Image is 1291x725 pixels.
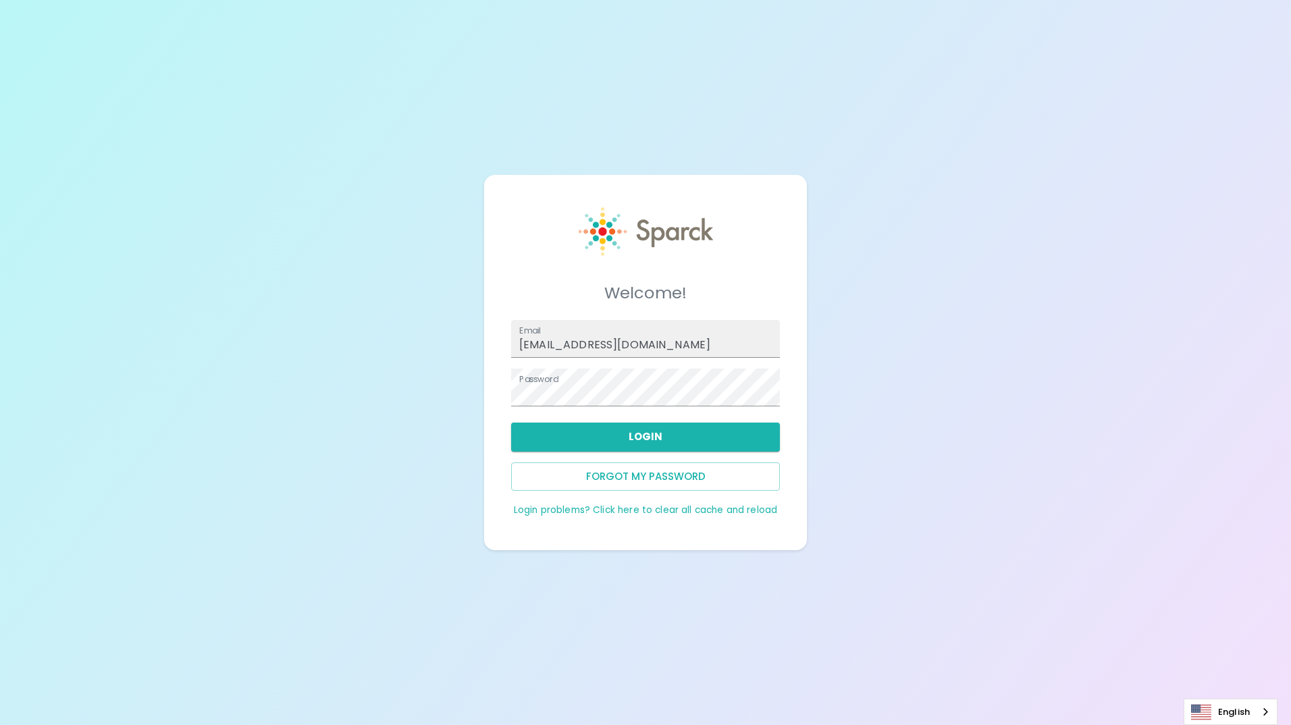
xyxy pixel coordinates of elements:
a: English [1184,699,1277,724]
h5: Welcome! [511,282,780,304]
a: Login problems? Click here to clear all cache and reload [514,504,777,516]
aside: Language selected: English [1184,699,1277,725]
label: Email [519,325,541,336]
button: Forgot my password [511,462,780,491]
div: Language [1184,699,1277,725]
button: Login [511,423,780,451]
label: Password [519,373,558,385]
img: Sparck logo [579,207,713,256]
